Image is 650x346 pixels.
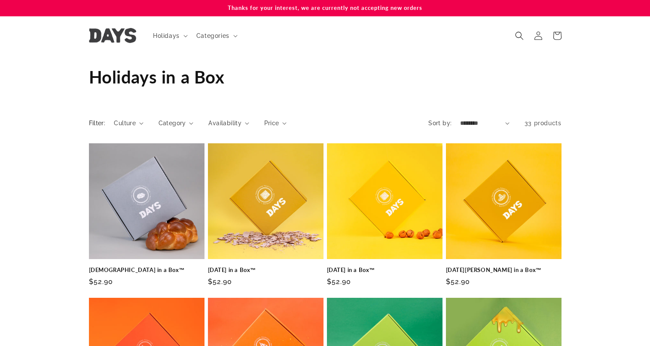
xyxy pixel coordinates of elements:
[510,26,529,45] summary: Search
[525,120,562,127] span: 33 products
[208,119,249,128] summary: Availability (0 selected)
[114,119,136,128] span: Culture
[114,119,143,128] summary: Culture (0 selected)
[327,266,442,274] a: [DATE] in a Box™
[208,119,241,128] span: Availability
[159,119,186,128] span: Category
[264,119,287,128] summary: Price
[159,119,194,128] summary: Category (0 selected)
[89,119,106,128] h2: Filter:
[148,27,191,45] summary: Holidays
[208,266,323,274] a: [DATE] in a Box™
[428,120,452,127] label: Sort by:
[89,266,204,274] a: [DEMOGRAPHIC_DATA] in a Box™
[191,27,241,45] summary: Categories
[153,32,180,40] span: Holidays
[264,119,279,128] span: Price
[446,266,562,274] a: [DATE][PERSON_NAME] in a Box™
[196,32,229,40] span: Categories
[89,28,136,43] img: Days United
[89,66,562,88] h1: Holidays in a Box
